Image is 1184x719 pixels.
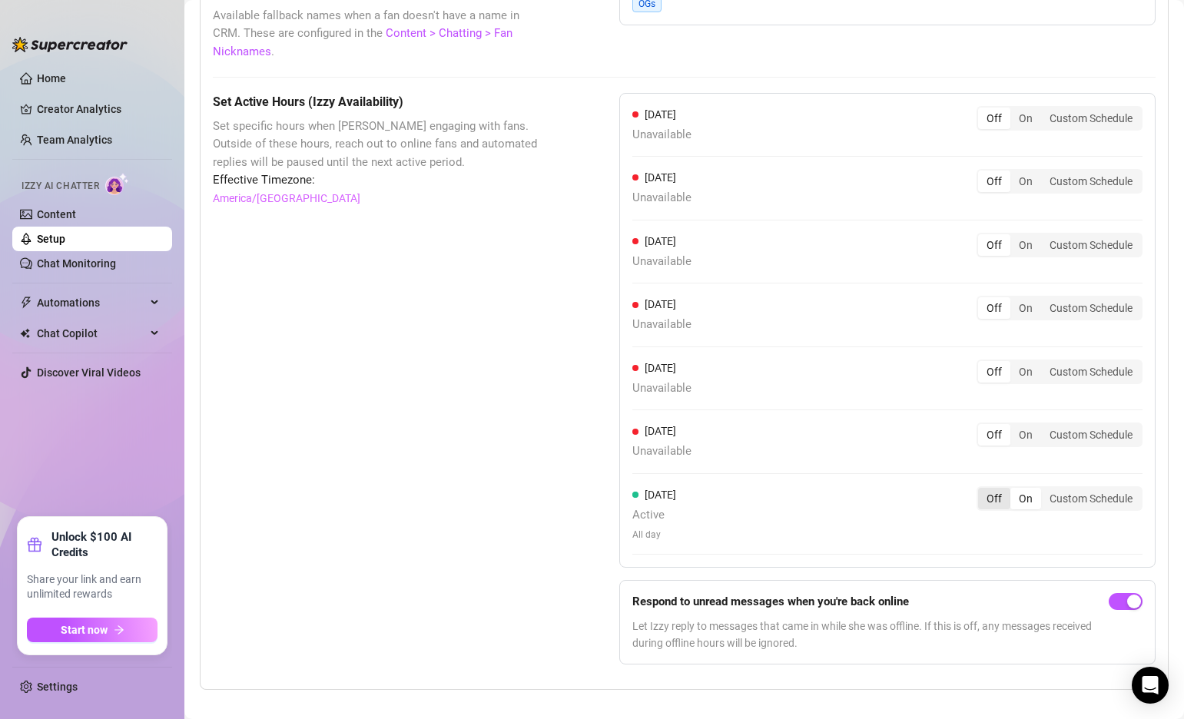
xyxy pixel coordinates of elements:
span: Effective Timezone: [213,171,542,190]
a: America/[GEOGRAPHIC_DATA] [213,190,360,207]
strong: Unlock $100 AI Credits [51,529,158,560]
div: On [1010,234,1041,256]
img: Chat Copilot [20,328,30,339]
div: Off [978,297,1010,319]
div: Custom Schedule [1041,424,1141,446]
a: Creator Analytics [37,97,160,121]
span: [DATE] [645,171,676,184]
div: On [1010,424,1041,446]
span: Unavailable [632,316,691,334]
a: Settings [37,681,78,693]
span: Active [632,506,676,525]
div: segmented control [977,169,1143,194]
a: Content [37,208,76,220]
div: segmented control [977,359,1143,384]
span: Unavailable [632,442,691,461]
div: Off [978,234,1010,256]
div: Open Intercom Messenger [1132,667,1169,704]
button: Start nowarrow-right [27,618,158,642]
span: Set specific hours when [PERSON_NAME] engaging with fans. Outside of these hours, reach out to on... [213,118,542,172]
a: Discover Viral Videos [37,366,141,379]
span: [DATE] [645,362,676,374]
div: segmented control [977,296,1143,320]
div: segmented control [977,233,1143,257]
div: Custom Schedule [1041,108,1141,129]
a: Setup [37,233,65,245]
span: Izzy AI Chatter [22,179,99,194]
div: Custom Schedule [1041,297,1141,319]
div: On [1010,488,1041,509]
span: [DATE] [645,425,676,437]
span: Share your link and earn unlimited rewards [27,572,158,602]
span: [DATE] [645,108,676,121]
div: Off [978,108,1010,129]
span: thunderbolt [20,297,32,309]
div: Custom Schedule [1041,171,1141,192]
h5: Set Active Hours (Izzy Availability) [213,93,542,111]
a: Team Analytics [37,134,112,146]
div: On [1010,108,1041,129]
div: On [1010,297,1041,319]
span: Available fallback names when a fan doesn't have a name in CRM. These are configured in the . [213,7,542,61]
div: On [1010,171,1041,192]
span: arrow-right [114,625,124,635]
a: Home [37,72,66,84]
span: [DATE] [645,298,676,310]
span: gift [27,537,42,552]
div: Off [978,424,1010,446]
div: segmented control [977,106,1143,131]
span: Unavailable [632,253,691,271]
div: segmented control [977,422,1143,447]
span: Unavailable [632,379,691,398]
span: Automations [37,290,146,315]
strong: Respond to unread messages when you're back online [632,595,909,608]
img: logo-BBDzfeDw.svg [12,37,128,52]
div: Custom Schedule [1041,488,1141,509]
span: All day [632,528,676,542]
span: Unavailable [632,126,691,144]
span: Chat Copilot [37,321,146,346]
div: Custom Schedule [1041,234,1141,256]
div: Custom Schedule [1041,361,1141,383]
a: Chat Monitoring [37,257,116,270]
div: Off [978,171,1010,192]
span: Start now [61,624,108,636]
span: [DATE] [645,235,676,247]
div: segmented control [977,486,1143,511]
span: [DATE] [645,489,676,501]
span: Unavailable [632,189,691,207]
div: On [1010,361,1041,383]
div: Off [978,361,1010,383]
div: Off [978,488,1010,509]
span: Let Izzy reply to messages that came in while she was offline. If this is off, any messages recei... [632,618,1103,651]
img: AI Chatter [105,173,129,195]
